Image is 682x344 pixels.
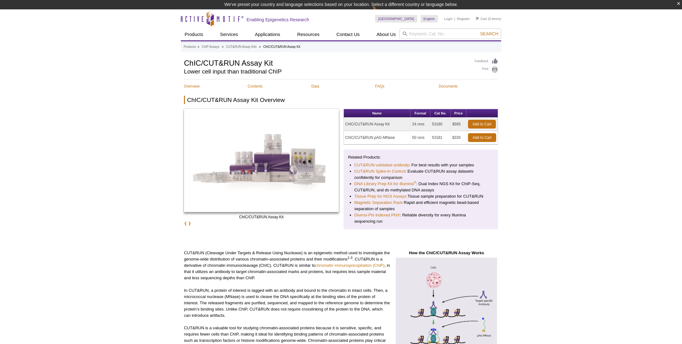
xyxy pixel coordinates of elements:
[439,83,489,89] a: Documents
[409,250,484,255] strong: How the ChIC/CUT&RUN Assay Works
[468,120,496,129] a: Add to Cart
[216,28,242,40] a: Services
[457,17,470,21] a: Register
[375,15,417,23] a: [GEOGRAPHIC_DATA]
[348,154,494,160] p: Related Products:
[451,118,466,131] td: $585
[354,193,408,200] a: Tissue Prep for NGS Assays:
[263,45,300,48] li: ChIC/CUT&RUN Assay Kit
[311,83,361,89] a: Data
[251,28,284,40] a: Applications
[184,58,468,67] h1: ChIC/CUT&RUN Assay Kit
[184,250,390,281] p: CUT&RUN (Cleavage Under Targets & Release Using Nuclease) is an epigenetic method used to investi...
[184,44,196,50] a: Products
[354,200,487,212] li: Rapid and efficient magnetic bead-based separation of samples
[480,31,498,36] span: Search
[344,131,411,144] td: ChIC/CUT&RUN pAG-MNase
[354,212,400,218] a: Diversi-Phi Indexed PhiX
[475,66,498,73] a: Print
[414,180,416,184] sup: ®
[259,45,261,48] li: »
[293,28,323,40] a: Resources
[410,131,430,144] td: 50 rxns
[476,15,501,23] li: (0 items)
[354,168,405,175] a: CUT&RUN Spike-In Control
[476,17,479,20] img: Your Cart
[476,17,487,21] a: Cart
[354,181,416,187] a: DNA Library Prep Kit for Illumina®
[430,131,451,144] td: 53181
[354,200,404,206] a: Magnetic Separation Rack:
[354,181,487,193] li: : Dual Index NGS Kit for ChIP-Seq, CUT&RUN, and ds methylated DNA assays
[454,15,455,23] li: |
[372,5,389,19] img: Change Here
[354,162,409,168] a: CUT&RUN-validated antibody
[410,109,430,118] th: Format
[400,28,501,39] input: Keyword, Cat. No.
[410,118,430,131] td: 24 rxns
[430,109,451,118] th: Cat No.
[475,58,498,65] a: Feedback
[344,118,411,131] td: ChIC/CUT&RUN Assay Kit
[197,45,199,48] li: »
[181,28,207,40] a: Products
[188,220,191,226] a: ❯
[184,96,498,104] h2: ChIC/CUT&RUN Assay Kit Overview
[344,109,411,118] th: Name
[333,28,363,40] a: Contact Us
[451,109,466,118] th: Price
[184,287,390,319] p: In CUT&RUN, a protein of interest is tagged with an antibody and bound to the chromatin in intact...
[468,133,496,142] a: Add to Cart
[430,118,451,131] td: 53180
[315,263,384,268] a: chromatin immunoprecipitation (ChIP)
[444,17,453,21] a: Login
[226,44,257,50] a: CUT&RUN Assay Kits
[420,15,438,23] a: English
[184,220,187,226] a: ❮
[184,83,234,89] a: Overview
[451,131,466,144] td: $335
[354,193,487,200] li: Tissue sample preparation for CUT&RUN
[375,83,425,89] a: FAQs
[354,168,487,181] li: : Evaluate CUT&RUN assay datasets confidently for comparison
[239,215,283,219] span: ChIC/CUT&RUN Assay Kit
[184,69,468,74] h2: Lower cell input than traditional ChIP
[184,109,339,214] a: ChIC/CUT&RUN Assay Kit
[248,83,298,89] a: Contents
[184,109,339,212] img: ChIC/CUT&RUN Assay Kit
[348,256,353,260] sup: 1-3
[247,17,309,23] h2: Enabling Epigenetics Research
[373,28,400,40] a: About Us
[354,212,487,225] li: : Reliable diversity for every Illumina sequencing run
[222,45,224,48] li: »
[478,31,500,37] button: Search
[354,162,487,168] li: : For best results with your samples
[202,44,220,50] a: ChIP Assays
